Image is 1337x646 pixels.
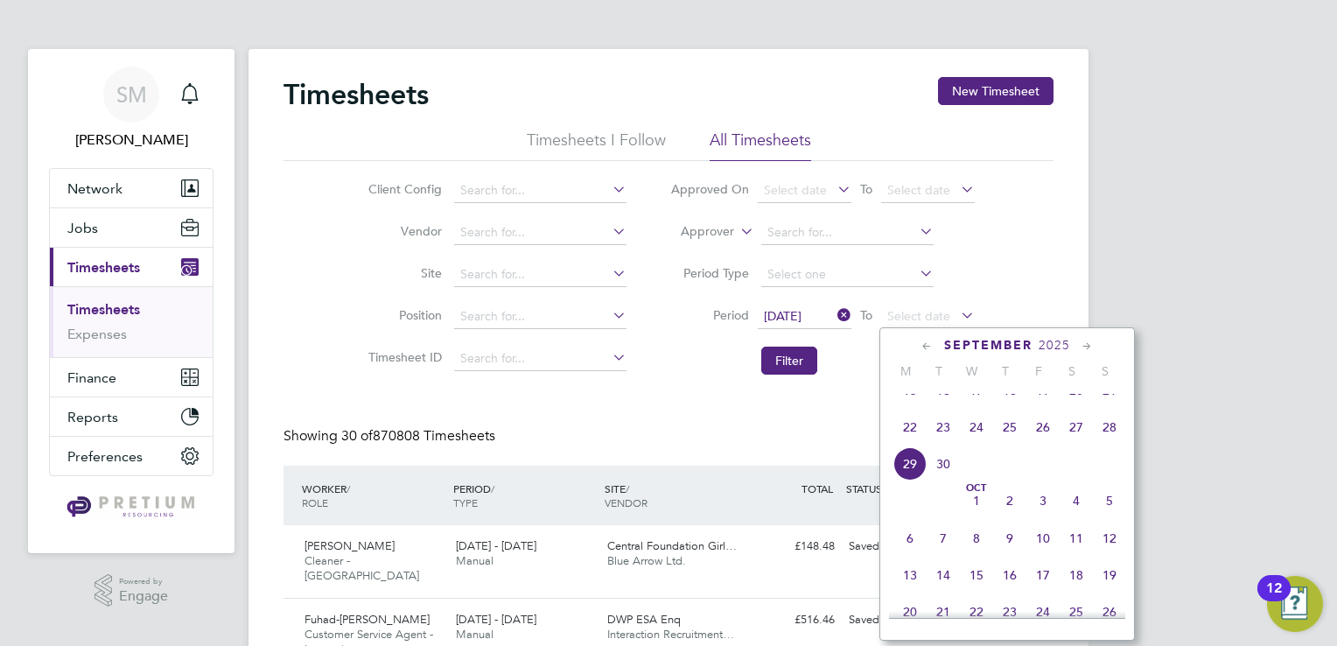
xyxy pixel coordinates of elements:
[801,481,833,495] span: TOTAL
[927,595,960,628] span: 21
[960,522,993,555] span: 8
[607,538,737,553] span: Central Foundation Girl…
[955,363,989,379] span: W
[527,130,666,161] li: Timesheets I Follow
[1088,363,1122,379] span: S
[456,612,536,627] span: [DATE] - [DATE]
[304,553,419,583] span: Cleaner - [GEOGRAPHIC_DATA]
[454,347,626,371] input: Search for...
[454,305,626,329] input: Search for...
[993,411,1026,444] span: 25
[893,447,927,481] span: 29
[1060,484,1093,517] span: 4
[855,304,878,327] span: To
[67,301,140,318] a: Timesheets
[1039,338,1070,353] span: 2025
[764,182,827,198] span: Select date
[1022,363,1055,379] span: F
[670,307,749,323] label: Period
[283,427,499,446] div: Showing
[94,574,169,607] a: Powered byEngage
[363,349,442,365] label: Timesheet ID
[304,612,430,627] span: Fuhad-[PERSON_NAME]
[341,427,373,445] span: 30 of
[491,481,494,495] span: /
[1093,595,1126,628] span: 26
[67,448,143,465] span: Preferences
[1026,411,1060,444] span: 26
[605,495,647,509] span: VENDOR
[297,473,449,518] div: WORKER
[889,363,922,379] span: M
[363,223,442,239] label: Vendor
[842,606,933,635] div: Saved
[67,220,98,236] span: Jobs
[1267,576,1323,632] button: Open Resource Center, 12 new notifications
[751,532,842,561] div: £148.48
[67,259,140,276] span: Timesheets
[927,558,960,592] span: 14
[50,286,213,357] div: Timesheets
[1093,484,1126,517] span: 5
[960,484,993,517] span: 1
[302,495,328,509] span: ROLE
[1093,558,1126,592] span: 19
[50,169,213,207] button: Network
[50,248,213,286] button: Timesheets
[710,130,811,161] li: All Timesheets
[600,473,752,518] div: SITE
[67,409,118,425] span: Reports
[50,208,213,247] button: Jobs
[887,308,950,324] span: Select date
[927,411,960,444] span: 23
[1026,522,1060,555] span: 10
[304,538,395,553] span: [PERSON_NAME]
[1060,558,1093,592] span: 18
[116,83,147,106] span: SM
[119,589,168,604] span: Engage
[960,484,993,493] span: Oct
[1060,522,1093,555] span: 11
[751,606,842,635] div: £516.46
[842,473,933,504] div: STATUS
[363,307,442,323] label: Position
[67,326,127,342] a: Expenses
[1266,588,1282,611] div: 12
[607,612,681,627] span: DWP ESA Enq
[1055,363,1088,379] span: S
[67,369,116,386] span: Finance
[49,494,213,522] a: Go to home page
[960,411,993,444] span: 24
[993,484,1026,517] span: 2
[893,595,927,628] span: 20
[761,221,934,245] input: Search for...
[453,495,478,509] span: TYPE
[283,77,429,112] h2: Timesheets
[346,481,350,495] span: /
[67,180,122,197] span: Network
[922,363,955,379] span: T
[607,627,734,642] span: Interaction Recruitment…
[454,221,626,245] input: Search for...
[119,574,168,589] span: Powered by
[960,595,993,628] span: 22
[944,338,1032,353] span: September
[938,77,1053,105] button: New Timesheet
[989,363,1022,379] span: T
[960,558,993,592] span: 15
[887,182,950,198] span: Select date
[764,308,801,324] span: [DATE]
[927,447,960,481] span: 30
[456,627,493,642] span: Manual
[1060,595,1093,628] span: 25
[50,397,213,436] button: Reports
[363,181,442,197] label: Client Config
[456,553,493,568] span: Manual
[893,558,927,592] span: 13
[49,130,213,151] span: Sinead Mills
[670,265,749,281] label: Period Type
[607,553,686,568] span: Blue Arrow Ltd.
[1093,522,1126,555] span: 12
[454,179,626,203] input: Search for...
[1026,484,1060,517] span: 3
